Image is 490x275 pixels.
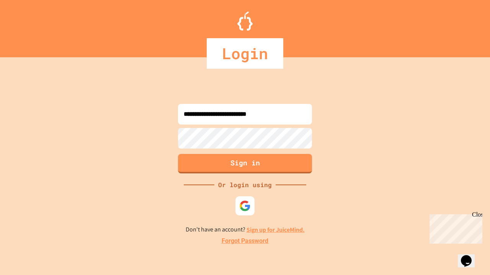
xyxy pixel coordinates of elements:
[458,244,482,267] iframe: chat widget
[426,211,482,244] iframe: chat widget
[222,236,268,246] a: Forgot Password
[239,200,251,212] img: google-icon.svg
[214,180,276,189] div: Or login using
[237,11,253,31] img: Logo.svg
[186,225,305,235] p: Don't have an account?
[178,154,312,173] button: Sign in
[3,3,53,49] div: Chat with us now!Close
[247,226,305,234] a: Sign up for JuiceMind.
[207,38,283,69] div: Login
